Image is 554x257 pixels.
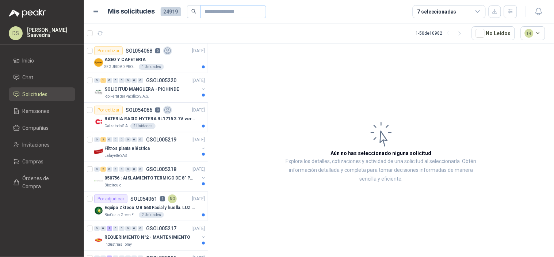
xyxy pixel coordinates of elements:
h3: Aún no has seleccionado niguna solicitud [331,149,432,157]
div: 0 [100,226,106,231]
img: Company Logo [94,236,103,245]
span: Chat [23,73,34,82]
div: 0 [94,78,100,83]
div: 0 [138,137,143,142]
div: 2 [100,167,106,172]
a: 0 2 0 0 0 0 0 0 GSOL005219[DATE] Company LogoFiltros planta eléctricaLafayette SAS [94,135,206,159]
p: [DATE] [192,107,205,114]
a: Órdenes de Compra [9,171,75,193]
p: GSOL005217 [146,226,176,231]
img: Company Logo [94,88,103,97]
a: Chat [9,71,75,84]
p: 050756 : AISLAMIENTO TERMICO DE 8" PARA TUBERIA [104,175,195,182]
div: 7 seleccionadas [417,8,456,16]
p: BioCosta Green Energy S.A.S [104,212,137,218]
p: REQUERIMIENTO N°2 - MANTENIMIENTO [104,234,190,241]
p: SOL054068 [126,48,152,53]
p: ASEO Y CAFETERIA [104,56,146,63]
div: 0 [113,78,118,83]
div: 0 [138,167,143,172]
div: NO [168,194,177,203]
span: Compañías [23,124,49,132]
div: 0 [125,226,131,231]
p: GSOL005220 [146,78,176,83]
a: Inicio [9,54,75,68]
p: GSOL005219 [146,137,176,142]
span: Remisiones [23,107,50,115]
div: Por adjudicar [94,194,127,203]
p: Explora los detalles, cotizaciones y actividad de una solicitud al seleccionarla. Obtén informaci... [281,157,481,184]
p: 0 [155,107,160,113]
div: 0 [131,226,137,231]
p: SOL054066 [126,107,152,113]
div: 0 [119,167,125,172]
p: Equipo Zkteco MB 560 Facial y huella. LUZ VISIBLE [104,204,195,211]
div: 0 [138,78,143,83]
div: DS [9,26,23,40]
div: 1 [100,78,106,83]
div: 0 [131,167,137,172]
span: Inicio [23,57,34,65]
div: 0 [94,137,100,142]
p: [DATE] [192,225,205,232]
a: Compras [9,155,75,169]
div: 0 [119,78,125,83]
p: 1 [160,196,165,201]
p: [DATE] [192,77,205,84]
div: 0 [138,226,143,231]
img: Company Logo [94,147,103,156]
div: 0 [119,137,125,142]
div: 2 Unidades [139,212,164,218]
div: 0 [125,137,131,142]
div: 2 [100,137,106,142]
img: Company Logo [94,206,103,215]
div: Por cotizar [94,106,123,114]
div: 0 [131,137,137,142]
p: SOL054061 [130,196,157,201]
div: 0 [113,137,118,142]
p: [DATE] [192,166,205,173]
p: Lafayette SAS [104,153,127,159]
div: Por cotizar [94,46,123,55]
div: 0 [107,78,112,83]
a: Remisiones [9,104,75,118]
p: GSOL005218 [146,167,176,172]
div: 0 [94,167,100,172]
p: [DATE] [192,48,205,54]
p: SEGURIDAD PROVISER LTDA [104,64,137,70]
p: BATERIA RADIO HYTERA BL1715 3.7V ver imagen [104,116,195,122]
div: 0 [125,78,131,83]
div: 0 [107,167,112,172]
p: 0 [155,48,160,53]
div: 0 [119,226,125,231]
h1: Mis solicitudes [108,6,155,17]
a: Solicitudes [9,87,75,101]
p: Calzatodo S.A. [104,123,129,129]
img: Company Logo [94,177,103,185]
p: [PERSON_NAME] Saavedra [27,27,75,38]
p: Biocirculo [104,182,121,188]
p: Rio Fertil del Pacífico S.A.S. [104,94,149,99]
img: Company Logo [94,58,103,67]
div: 0 [113,167,118,172]
span: Solicitudes [23,90,48,98]
div: 0 [125,167,131,172]
img: Logo peakr [9,9,46,18]
button: No Leídos [472,26,515,40]
div: 1 - 50 de 10982 [416,27,466,39]
span: search [191,9,196,14]
a: 0 0 8 0 0 0 0 0 GSOL005217[DATE] Company LogoREQUERIMIENTO N°2 - MANTENIMIENTOIndustrias Tomy [94,224,206,247]
span: Compras [23,158,44,166]
p: Filtros planta eléctrica [104,145,150,152]
div: 2 Unidades [130,123,156,129]
img: Company Logo [94,117,103,126]
a: 0 1 0 0 0 0 0 0 GSOL005220[DATE] Company LogoSOLICITUD MANGUERA - PICHINDERio Fertil del Pacífico... [94,76,206,99]
span: Invitaciones [23,141,50,149]
div: 0 [131,78,137,83]
a: Por cotizarSOL0540680[DATE] Company LogoASEO Y CAFETERIASEGURIDAD PROVISER LTDA1 Unidades [84,44,208,73]
div: 1 Unidades [139,64,164,70]
a: 0 2 0 0 0 0 0 0 GSOL005218[DATE] Company Logo050756 : AISLAMIENTO TERMICO DE 8" PARA TUBERIABioci... [94,165,206,188]
p: Industrias Tomy [104,242,132,247]
p: [DATE] [192,136,205,143]
button: 14 [521,26,546,40]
